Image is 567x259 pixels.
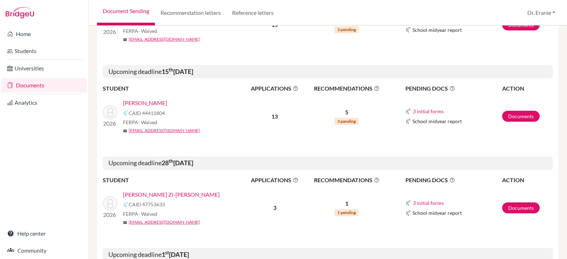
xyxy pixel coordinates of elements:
span: School midyear report [412,117,462,125]
p: 2026 [103,28,117,36]
span: APPLICATIONS [245,176,305,184]
a: Universities [1,61,87,75]
h5: Upcoming deadline [103,156,553,170]
p: 1 [305,199,388,208]
span: 1 pending [335,209,359,216]
img: Liu, Evelyn Zi-Tang [103,196,117,211]
a: [EMAIL_ADDRESS][DOMAIN_NAME] [129,127,200,134]
span: School midyear report [412,209,462,217]
img: Common App logo [405,109,411,114]
th: ACTION [502,84,553,93]
b: 15 [DATE] [162,68,193,75]
button: Dr. Eranie [524,6,558,19]
span: 3 pending [335,118,359,125]
a: Documents [1,78,87,92]
span: mail [123,220,127,225]
img: Common App logo [405,27,411,33]
b: 13 [271,113,278,120]
a: [EMAIL_ADDRESS][DOMAIN_NAME] [129,219,200,225]
span: CAID 44411804 [129,109,165,117]
span: FERPA [123,119,157,126]
a: Home [1,27,87,41]
button: 3 initial forms [412,199,444,207]
span: FERPA [123,210,157,218]
span: PENDING DOCS [405,176,501,184]
span: FERPA [123,27,157,35]
span: - Waived [138,28,157,34]
b: 28 [DATE] [162,159,193,167]
img: Common App logo [405,200,411,206]
a: Analytics [1,96,87,110]
span: CAID 47753633 [129,201,165,208]
p: 2026 [103,211,117,219]
button: 3 initial forms [412,107,444,115]
img: Common App logo [405,119,411,124]
a: Community [1,243,87,258]
span: 3 pending [335,26,359,33]
h5: Upcoming deadline [103,65,553,79]
th: ACTION [502,175,553,185]
span: School midyear report [412,26,462,34]
sup: th [169,67,173,73]
span: - Waived [138,119,157,125]
th: STUDENT [103,84,245,93]
a: [PERSON_NAME] Zi-[PERSON_NAME] [123,190,220,199]
a: [PERSON_NAME] [123,99,167,107]
img: Common App logo [123,110,129,116]
b: 1 [DATE] [162,251,189,258]
a: Documents [502,111,540,122]
sup: st [165,250,169,255]
span: RECOMMENDATIONS [305,84,388,93]
a: Documents [502,202,540,213]
span: mail [123,129,127,133]
img: Lin, Emma [103,105,117,119]
img: Common App logo [405,210,411,216]
span: - Waived [138,211,157,217]
a: Help center [1,226,87,241]
span: RECOMMENDATIONS [305,176,388,184]
a: [EMAIL_ADDRESS][DOMAIN_NAME] [129,36,200,42]
img: Bridge-U [6,7,34,18]
sup: th [169,158,173,164]
span: PENDING DOCS [405,84,501,93]
p: 2026 [103,119,117,128]
img: Common App logo [123,202,129,207]
a: Students [1,44,87,58]
p: 5 [305,108,388,116]
th: STUDENT [103,175,245,185]
span: mail [123,38,127,42]
b: 3 [273,204,276,211]
span: APPLICATIONS [245,84,305,93]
